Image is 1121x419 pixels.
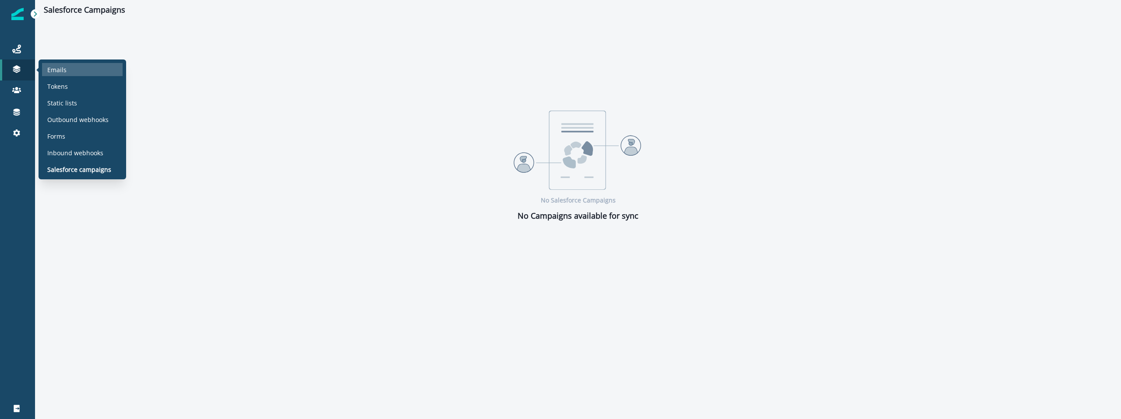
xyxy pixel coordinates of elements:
a: Inbound webhooks [42,146,123,159]
img: Salesforce Campaign [512,111,644,190]
p: No Campaigns available for sync [518,210,638,222]
p: Inbound webhooks [47,148,103,157]
p: No Salesforce Campaigns [541,196,616,205]
img: Inflection [11,8,24,20]
a: Outbound webhooks [42,113,123,126]
a: Static lists [42,96,123,109]
p: Tokens [47,82,68,91]
p: Salesforce campaigns [47,165,111,174]
a: Salesforce campaigns [42,163,123,176]
a: Emails [42,63,123,76]
p: Emails [47,65,67,74]
p: Forms [47,132,65,141]
a: Forms [42,129,123,143]
p: Static lists [47,98,77,108]
h1: Salesforce Campaigns [44,5,125,15]
a: Tokens [42,80,123,93]
p: Outbound webhooks [47,115,109,124]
